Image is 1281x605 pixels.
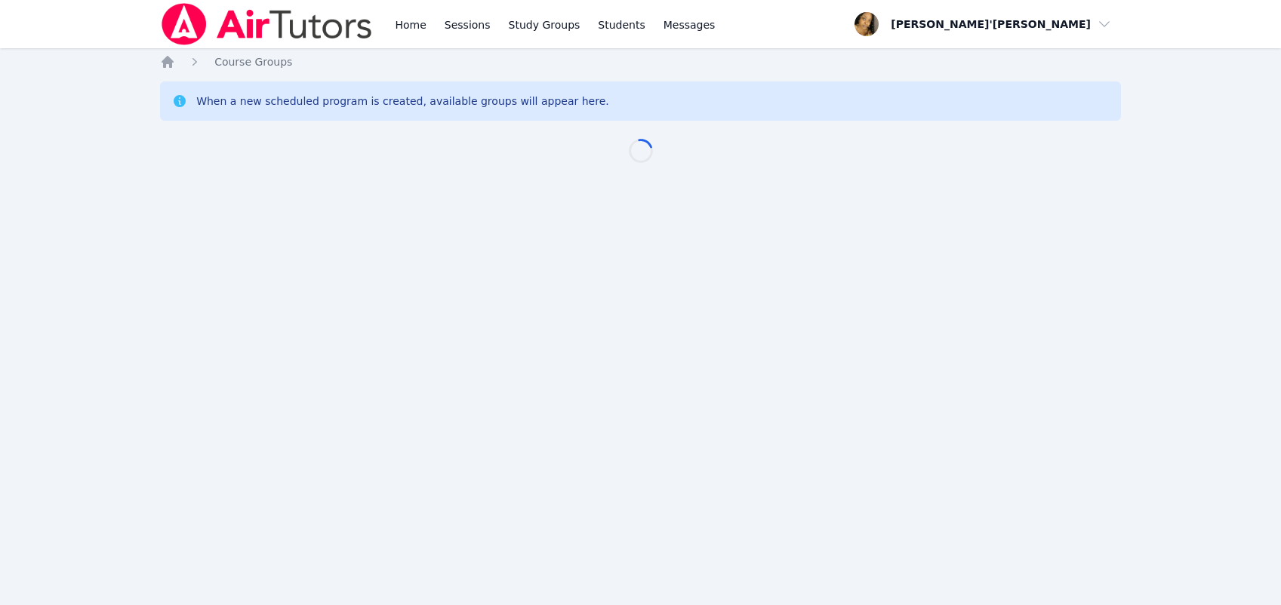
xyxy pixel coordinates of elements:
[160,3,374,45] img: Air Tutors
[160,54,1121,69] nav: Breadcrumb
[214,56,292,68] span: Course Groups
[214,54,292,69] a: Course Groups
[664,17,716,32] span: Messages
[196,94,609,109] div: When a new scheduled program is created, available groups will appear here.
